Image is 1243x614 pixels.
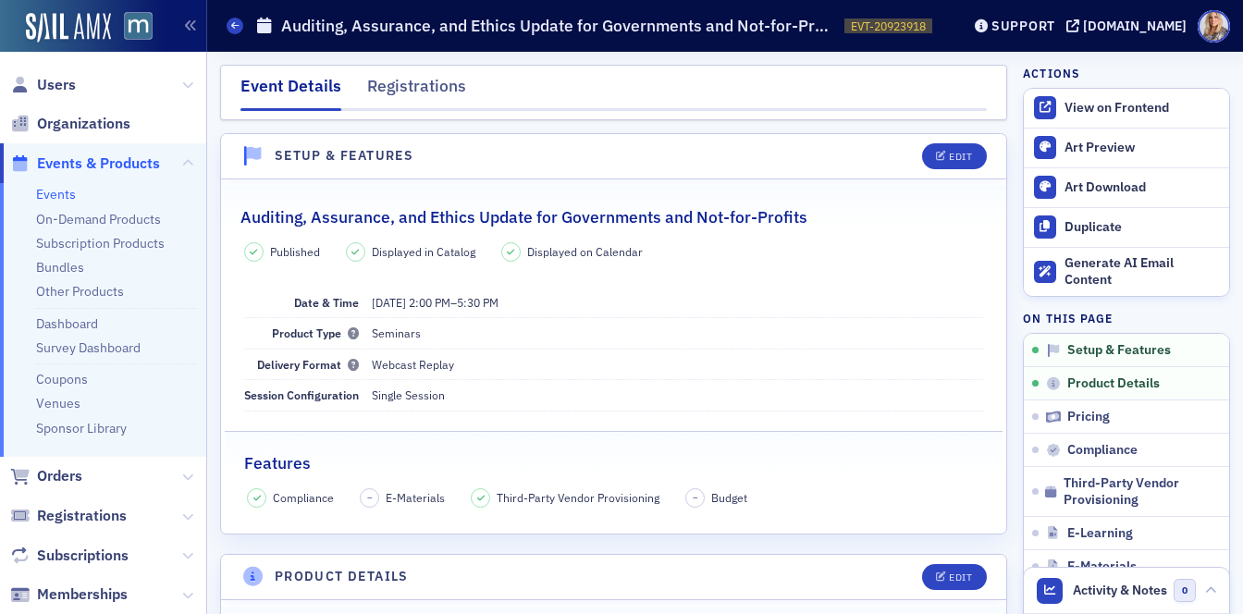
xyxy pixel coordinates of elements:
[281,15,835,37] h1: Auditing, Assurance, and Ethics Update for Governments and Not-for-Profits
[922,564,986,590] button: Edit
[372,387,445,402] span: Single Session
[711,489,747,506] span: Budget
[244,451,311,475] h2: Features
[1024,89,1229,128] a: View on Frontend
[1024,247,1229,297] button: Generate AI Email Content
[37,466,82,486] span: Orders
[37,75,76,95] span: Users
[949,152,972,162] div: Edit
[457,295,498,310] time: 5:30 PM
[1065,140,1220,156] div: Art Preview
[367,491,373,504] span: –
[1066,19,1193,32] button: [DOMAIN_NAME]
[10,153,160,174] a: Events & Products
[36,211,161,227] a: On-Demand Products
[37,506,127,526] span: Registrations
[1067,375,1160,392] span: Product Details
[1067,342,1171,359] span: Setup & Features
[1065,179,1220,196] div: Art Download
[273,489,334,506] span: Compliance
[272,325,359,340] span: Product Type
[244,387,359,402] span: Session Configuration
[36,186,76,203] a: Events
[26,13,111,43] img: SailAMX
[124,12,153,41] img: SailAMX
[257,357,359,372] span: Delivery Format
[36,259,84,276] a: Bundles
[991,18,1055,34] div: Support
[1065,255,1220,288] div: Generate AI Email Content
[1083,18,1187,34] div: [DOMAIN_NAME]
[1067,525,1133,542] span: E-Learning
[275,567,409,586] h4: Product Details
[1024,167,1229,207] a: Art Download
[922,143,986,169] button: Edit
[10,584,128,605] a: Memberships
[37,546,129,566] span: Subscriptions
[527,243,643,260] span: Displayed on Calendar
[1198,10,1230,43] span: Profile
[270,243,320,260] span: Published
[36,395,80,411] a: Venues
[37,153,160,174] span: Events & Products
[1174,579,1197,602] span: 0
[693,491,698,504] span: –
[240,74,341,111] div: Event Details
[275,146,413,166] h4: Setup & Features
[1024,207,1229,247] button: Duplicate
[1064,475,1205,508] span: Third-Party Vendor Provisioning
[1067,409,1110,425] span: Pricing
[36,339,141,356] a: Survey Dashboard
[37,584,128,605] span: Memberships
[240,205,807,229] h2: Auditing, Assurance, and Ethics Update for Governments and Not-for-Profits
[372,357,454,372] span: Webcast Replay
[851,18,926,34] span: EVT-20923918
[372,295,498,310] span: –
[10,466,82,486] a: Orders
[36,420,127,436] a: Sponsor Library
[372,325,421,340] span: Seminars
[36,283,124,300] a: Other Products
[36,315,98,332] a: Dashboard
[1024,129,1229,167] a: Art Preview
[1023,310,1230,326] h4: On this page
[949,572,972,583] div: Edit
[1067,559,1137,575] span: E-Materials
[10,75,76,95] a: Users
[1073,581,1167,600] span: Activity & Notes
[372,243,475,260] span: Displayed in Catalog
[37,114,130,134] span: Organizations
[10,506,127,526] a: Registrations
[10,546,129,566] a: Subscriptions
[409,295,450,310] time: 2:00 PM
[367,74,466,108] div: Registrations
[111,12,153,43] a: View Homepage
[497,489,659,506] span: Third-Party Vendor Provisioning
[36,235,165,252] a: Subscription Products
[386,489,445,506] span: E-Materials
[1065,219,1220,236] div: Duplicate
[372,295,406,310] span: [DATE]
[36,371,88,387] a: Coupons
[1065,100,1220,117] div: View on Frontend
[294,295,359,310] span: Date & Time
[1023,65,1080,81] h4: Actions
[1067,442,1138,459] span: Compliance
[10,114,130,134] a: Organizations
